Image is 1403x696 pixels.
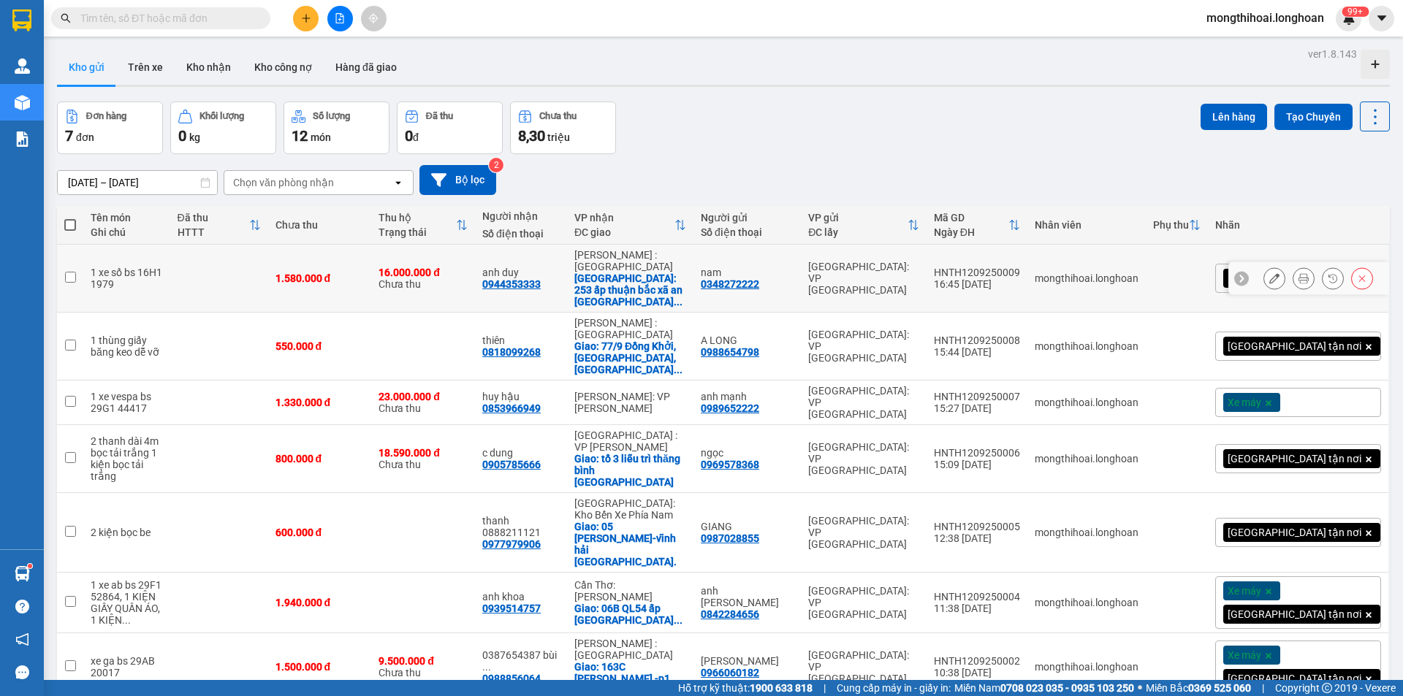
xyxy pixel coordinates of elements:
[674,296,683,307] span: ...
[91,267,162,290] div: 1 xe số bs 16H1 1979
[701,334,794,346] div: A LONG
[482,515,560,538] div: thanh 0888211121
[701,267,794,278] div: nam
[15,665,29,679] span: message
[574,603,686,626] div: Giao: 06B QL54 ấp giồngg thanh bạch xã trà ôn tỉnh vĩnh long
[1322,683,1332,693] span: copyright
[15,131,30,147] img: solution-icon
[58,171,217,194] input: Select a date range.
[175,50,243,85] button: Kho nhận
[934,447,1020,459] div: HNTH1209250006
[934,267,1020,278] div: HNTH1209250009
[701,226,794,238] div: Số điện thoại
[808,261,919,296] div: [GEOGRAPHIC_DATA]: VP [GEOGRAPHIC_DATA]
[701,521,794,532] div: GIANG
[482,228,560,240] div: Số điện thoại
[1035,661,1138,673] div: mongthihoai.longhoan
[808,649,919,684] div: [GEOGRAPHIC_DATA]: VP [GEOGRAPHIC_DATA]
[1228,584,1261,597] span: Xe máy
[57,50,116,85] button: Kho gửi
[28,564,32,568] sup: 1
[701,346,759,358] div: 0988654798
[701,391,794,402] div: anh mạnh
[233,175,334,190] div: Chọn văn phòng nhận
[15,600,29,613] span: question-circle
[379,267,468,278] div: 16.000.000 đ
[91,435,162,482] div: 2 thanh dài 4m bọc tải trắng 1 kiện bọc tải trắng
[12,9,31,31] img: logo-vxr
[934,402,1020,414] div: 15:27 [DATE]
[801,206,926,245] th: Toggle SortBy
[301,13,311,23] span: plus
[1195,9,1336,27] span: mongthihoai.longhoan
[574,453,686,488] div: Giao: tổ 3 liễu trì thăng bình quảng nam
[701,212,794,223] div: Người gửi
[379,226,456,238] div: Trạng thái
[934,334,1020,346] div: HNTH1209250008
[243,50,324,85] button: Kho công nợ
[61,13,71,23] span: search
[701,585,794,608] div: anh minh MẪN
[57,102,163,154] button: Đơn hàng7đơn
[567,206,693,245] th: Toggle SortBy
[482,603,541,614] div: 0939514757
[91,579,162,626] div: 1 xe ab bs 29F1 52864, 1 KIỆN GIẤY QUẦN ÁO, 1 KIỆN BỌC XỐP NỔ
[934,226,1008,238] div: Ngày ĐH
[934,667,1020,678] div: 10:38 [DATE]
[313,111,350,121] div: Số lượng
[361,6,387,31] button: aim
[292,127,308,145] span: 12
[1201,104,1267,130] button: Lên hàng
[15,566,30,581] img: warehouse-icon
[1263,267,1285,289] div: Sửa đơn hàng
[574,579,686,603] div: Cần Thơ: [PERSON_NAME]
[1274,104,1353,130] button: Tạo Chuyến
[80,10,253,26] input: Tìm tên, số ĐT hoặc mã đơn
[199,111,244,121] div: Khối lượng
[934,212,1008,223] div: Mã GD
[1375,12,1388,25] span: caret-down
[674,364,683,375] span: ...
[482,673,541,684] div: 0988856064
[275,272,365,284] div: 1.580.000 đ
[91,527,162,538] div: 2 kiện bọc be
[1262,680,1264,696] span: |
[808,385,919,420] div: [GEOGRAPHIC_DATA]: VP [GEOGRAPHIC_DATA]
[1369,6,1394,31] button: caret-down
[574,226,674,238] div: ĐC giao
[1342,12,1356,25] img: icon-new-feature
[808,329,919,364] div: [GEOGRAPHIC_DATA]: VP [GEOGRAPHIC_DATA]
[934,603,1020,614] div: 11:38 [DATE]
[284,102,389,154] button: Số lượng12món
[482,649,560,673] div: 0387654387 bùi phương
[1000,682,1134,694] strong: 0708 023 035 - 0935 103 250
[489,158,503,172] sup: 2
[482,346,541,358] div: 0818099268
[678,680,813,696] span: Hỗ trợ kỹ thuật:
[15,58,30,74] img: warehouse-icon
[1035,340,1138,352] div: mongthihoai.longhoan
[824,680,826,696] span: |
[1035,527,1138,538] div: mongthihoai.longhoan
[934,459,1020,470] div: 15:09 [DATE]
[934,532,1020,544] div: 12:38 [DATE]
[1188,682,1251,694] strong: 0369 525 060
[482,591,560,603] div: anh khoa
[178,226,249,238] div: HTTT
[574,638,686,661] div: [PERSON_NAME] : [GEOGRAPHIC_DATA]
[419,165,496,195] button: Bộ lọc
[91,212,162,223] div: Tên món
[1035,219,1138,231] div: Nhân viên
[539,111,577,121] div: Chưa thu
[1146,206,1208,245] th: Toggle SortBy
[392,177,404,188] svg: open
[1228,672,1361,685] span: [GEOGRAPHIC_DATA] tận nơi
[379,655,468,678] div: Chưa thu
[934,521,1020,532] div: HNTH1209250005
[1308,46,1357,62] div: ver 1.8.143
[701,667,759,678] div: 0966060182
[178,212,249,223] div: Đã thu
[170,206,268,245] th: Toggle SortBy
[178,127,186,145] span: 0
[1146,680,1251,696] span: Miền Bắc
